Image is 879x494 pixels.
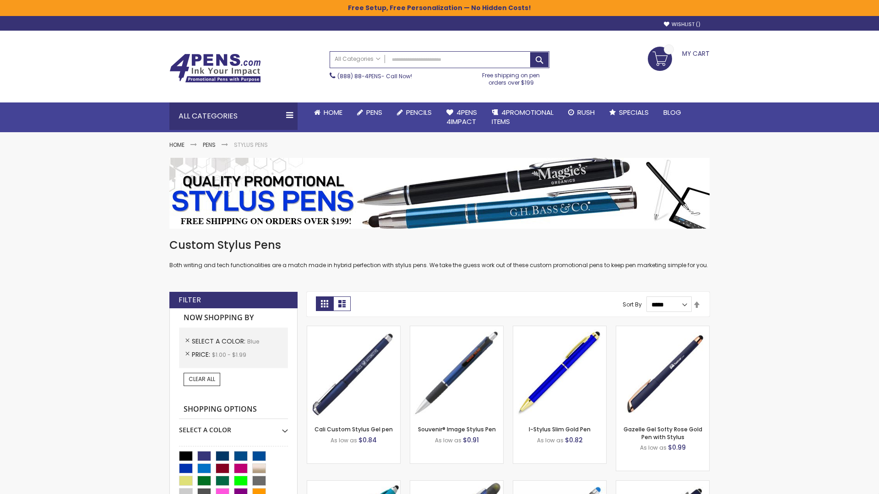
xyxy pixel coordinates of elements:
[169,54,261,83] img: 4Pens Custom Pens and Promotional Products
[184,373,220,386] a: Clear All
[169,238,710,252] h1: Custom Stylus Pens
[473,68,550,86] div: Free shipping on pen orders over $199
[234,141,268,149] strong: Stylus Pens
[316,296,333,311] strong: Grid
[406,107,432,117] span: Pencils
[358,435,377,445] span: $0.84
[616,326,709,419] img: Gazelle Gel Softy Rose Gold Pen with Stylus-Blue
[410,326,503,333] a: Souvenir® Image Stylus Pen-Blue
[307,326,400,419] img: Cali Custom Stylus Gel pen-Blue
[331,436,357,444] span: As low as
[656,102,689,123] a: Blog
[529,425,591,433] a: I-Stylus Slim Gold Pen
[663,107,681,117] span: Blog
[192,337,247,346] span: Select A Color
[484,102,561,132] a: 4PROMOTIONALITEMS
[410,326,503,419] img: Souvenir® Image Stylus Pen-Blue
[668,443,686,452] span: $0.99
[410,480,503,488] a: Souvenir® Jalan Highlighter Stylus Pen Combo-Blue
[169,238,710,269] div: Both writing and tech functionalities are a match made in hybrid perfection with stylus pens. We ...
[307,326,400,333] a: Cali Custom Stylus Gel pen-Blue
[350,102,390,123] a: Pens
[664,21,700,28] a: Wishlist
[337,72,381,80] a: (888) 88-4PENS
[619,107,649,117] span: Specials
[565,435,583,445] span: $0.82
[492,107,553,126] span: 4PROMOTIONAL ITEMS
[337,72,412,80] span: - Call Now!
[315,425,393,433] a: Cali Custom Stylus Gel pen
[616,326,709,333] a: Gazelle Gel Softy Rose Gold Pen with Stylus-Blue
[623,301,642,308] label: Sort By
[390,102,439,123] a: Pencils
[616,480,709,488] a: Custom Soft Touch® Metal Pens with Stylus-Blue
[577,107,595,117] span: Rush
[169,158,710,229] img: Stylus Pens
[463,435,479,445] span: $0.91
[179,308,288,328] strong: Now Shopping by
[179,400,288,419] strong: Shopping Options
[335,55,380,63] span: All Categories
[189,375,215,383] span: Clear All
[307,480,400,488] a: Neon Stylus Highlighter-Pen Combo-Blue
[435,436,461,444] span: As low as
[247,338,259,345] span: Blue
[330,52,385,67] a: All Categories
[561,102,602,123] a: Rush
[212,351,246,359] span: $1.00 - $1.99
[640,444,667,451] span: As low as
[537,436,564,444] span: As low as
[624,425,702,440] a: Gazelle Gel Softy Rose Gold Pen with Stylus
[324,107,342,117] span: Home
[513,326,606,333] a: I-Stylus Slim Gold-Blue
[446,107,477,126] span: 4Pens 4impact
[179,419,288,435] div: Select A Color
[513,480,606,488] a: Islander Softy Gel with Stylus - ColorJet Imprint-Blue
[169,141,184,149] a: Home
[366,107,382,117] span: Pens
[513,326,606,419] img: I-Stylus Slim Gold-Blue
[169,102,298,130] div: All Categories
[192,350,212,359] span: Price
[307,102,350,123] a: Home
[418,425,496,433] a: Souvenir® Image Stylus Pen
[439,102,484,132] a: 4Pens4impact
[203,141,216,149] a: Pens
[602,102,656,123] a: Specials
[179,295,201,305] strong: Filter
